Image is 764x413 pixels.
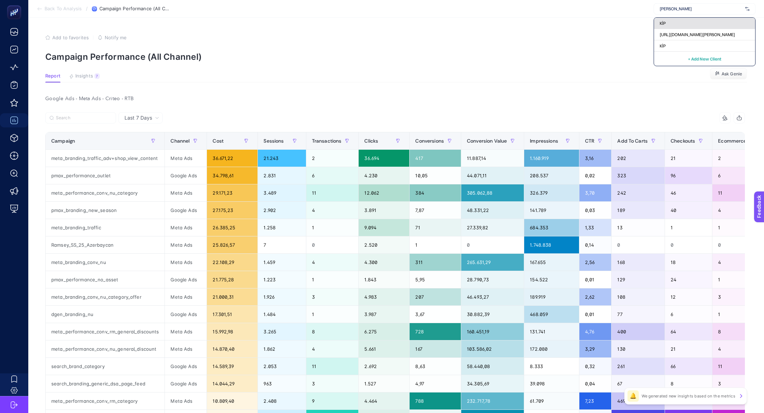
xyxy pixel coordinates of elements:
div: 1.748.838 [524,236,579,253]
div: 2 [306,150,359,167]
div: 34.798,61 [207,167,257,184]
div: 36.671,22 [207,150,257,167]
input: https://www.ramsey.com.tr/ [660,6,742,12]
div: 7 [258,236,306,253]
div: 67 [612,375,665,392]
div: 207 [410,288,461,305]
div: 14.044,29 [207,375,257,392]
div: 167 [410,340,461,357]
div: 4.300 [359,254,409,271]
div: 0 [461,236,524,253]
div: 12 [665,288,712,305]
p: Campaign Performance (All Channel) [45,52,747,62]
div: 9.094 [359,219,409,236]
div: 40 [665,202,712,219]
div: 131.741 [524,323,579,340]
div: Google Ads [165,306,207,323]
div: 0,14 [579,236,611,253]
div: 17.301,51 [207,306,257,323]
div: 2.520 [359,236,409,253]
div: Google Ads - Meta Ads - Criteo - RTB [40,94,751,104]
div: 0 [306,236,359,253]
div: 6 [306,167,359,184]
div: 39.098 [524,375,579,392]
div: 4,76 [579,323,611,340]
div: 1 [306,219,359,236]
div: 103.586,02 [461,340,524,357]
div: 27.175,23 [207,202,257,219]
div: 3.489 [258,184,306,201]
div: search_brand_category [46,358,164,375]
div: 13 [612,219,665,236]
div: 10.809,40 [207,392,257,409]
div: 0,01 [579,271,611,288]
span: Add To Carts [617,138,648,144]
div: 🔔 [627,390,639,402]
div: pmax_performance_outlet [46,167,164,184]
div: 4.983 [359,288,409,305]
span: Add to favorites [52,35,89,40]
div: 1.459 [258,254,306,271]
div: 1.160.919 [524,150,579,167]
div: 1.862 [258,340,306,357]
div: 1 [665,219,712,236]
div: 22.108,29 [207,254,257,271]
span: / [86,6,88,11]
div: 326.379 [524,184,579,201]
div: 1 [306,306,359,323]
div: 189.919 [524,288,579,305]
div: 788 [410,392,461,409]
div: 36.694 [359,150,409,167]
div: 7,23 [579,392,611,409]
div: 6 [665,306,712,323]
div: 1 [306,271,359,288]
div: 58.440,08 [461,358,524,375]
span: Impressions [530,138,558,144]
div: 232.717,78 [461,392,524,409]
div: 160.451,19 [461,323,524,340]
div: 1.258 [258,219,306,236]
div: 7 [94,73,100,79]
div: Meta Ads [165,150,207,167]
span: Campaign Performance (All Channel) [99,6,170,12]
div: 25.826,57 [207,236,257,253]
div: 61.709 [524,392,579,409]
div: 4 [306,202,359,219]
div: 5.661 [359,340,409,357]
div: 1.527 [359,375,409,392]
span: Transactions [312,138,342,144]
div: 0,32 [579,358,611,375]
div: meta_performance_conv_nu_category [46,184,164,201]
div: 2,56 [579,254,611,271]
div: meta_branding_traffic [46,219,164,236]
div: 1,33 [579,219,611,236]
div: 154.522 [524,271,579,288]
div: 24 [665,271,712,288]
div: Meta Ads [165,219,207,236]
div: 0,01 [579,306,611,323]
p: We generated new insights based on the metrics [642,393,735,399]
div: Meta Ads [165,288,207,305]
div: 8.333 [524,358,579,375]
div: 2.902 [258,202,306,219]
div: 26.385,25 [207,219,257,236]
span: + Add New Client [688,56,721,62]
span: Ask Genie [722,71,742,77]
div: Google Ads [165,358,207,375]
div: 305.062,88 [461,184,524,201]
div: 168 [612,254,665,271]
div: 202 [612,150,665,167]
div: Google Ads [165,167,207,184]
div: 0,03 [579,202,611,219]
div: 11 [306,358,359,375]
div: 3,67 [410,306,461,323]
div: 46.493,27 [461,288,524,305]
div: 6.275 [359,323,409,340]
div: 242 [612,184,665,201]
div: 66 [665,358,712,375]
div: 129 [612,271,665,288]
span: Channel [170,138,190,144]
div: 2.831 [258,167,306,184]
div: 3,70 [579,184,611,201]
div: 96 [665,167,712,184]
